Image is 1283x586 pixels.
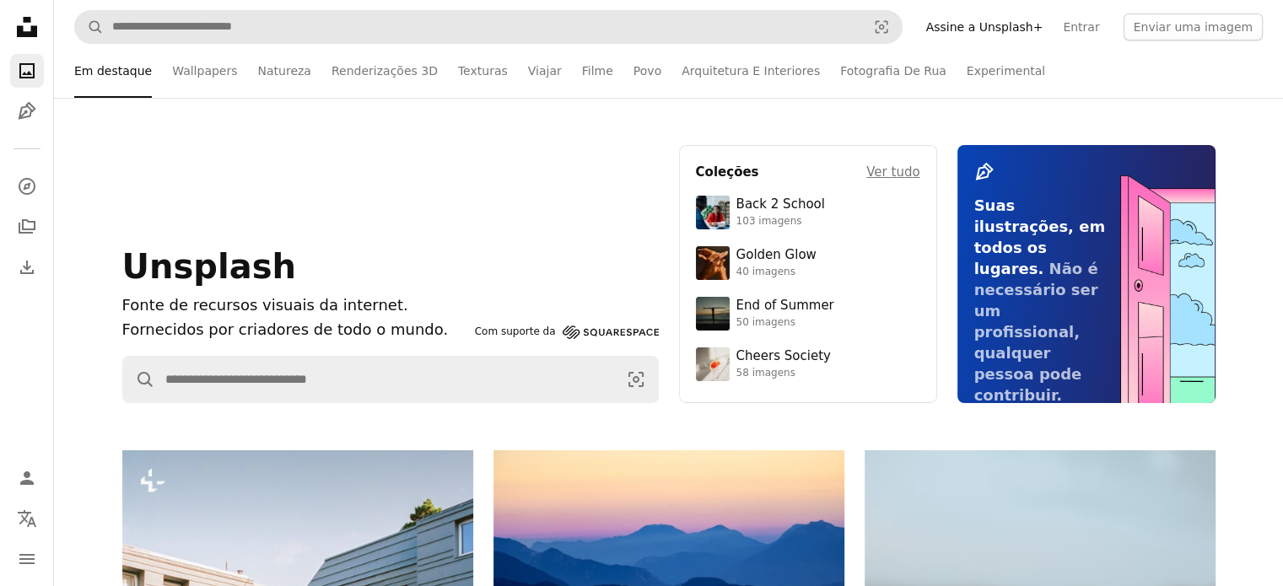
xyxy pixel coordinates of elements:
button: Pesquisa visual [614,357,658,402]
a: End of Summer50 imagens [696,297,920,331]
a: Natureza [258,44,311,98]
div: 40 imagens [736,266,817,279]
span: Suas ilustrações, em todos os lugares. [974,196,1106,277]
a: Viajar [528,44,562,98]
a: Explorar [10,169,44,203]
div: End of Summer [736,298,834,315]
a: Arquitetura E Interiores [682,44,820,98]
img: premium_photo-1754759085924-d6c35cb5b7a4 [696,246,730,280]
div: Back 2 School [736,196,825,213]
a: Entrar [1053,13,1109,40]
a: Renderizações 3D [332,44,438,98]
button: Menu [10,542,44,576]
a: Com suporte da [475,322,659,342]
div: 58 imagens [736,367,831,380]
h4: Coleções [696,162,759,182]
a: Coleções [10,210,44,244]
a: Texturas [458,44,508,98]
a: Cheers Society58 imagens [696,347,920,381]
a: Montanhas azuis mergulhadas sob um céu pastel [493,551,844,567]
div: 50 imagens [736,316,834,330]
a: Entrar / Cadastrar-se [10,461,44,495]
span: Não é necessário ser um profissional, qualquer pessoa pode contribuir. [974,260,1098,404]
a: Histórico de downloads [10,250,44,284]
span: Unsplash [122,247,296,286]
form: Pesquise conteúdo visual em todo o site [74,10,903,44]
a: Experimental [967,44,1045,98]
img: photo-1610218588353-03e3130b0e2d [696,347,730,381]
a: Fotografia De Rua [840,44,946,98]
a: Assine a Unsplash+ [916,13,1054,40]
button: Enviar uma imagem [1124,13,1263,40]
img: premium_photo-1754398386796-ea3dec2a6302 [696,297,730,331]
a: Povo [633,44,661,98]
div: Golden Glow [736,247,817,264]
a: Filme [582,44,613,98]
button: Pesquise na Unsplash [75,11,104,43]
div: Cheers Society [736,348,831,365]
form: Pesquise conteúdo visual em todo o site [122,356,659,403]
a: Fotos [10,54,44,88]
button: Pesquise na Unsplash [123,357,155,402]
a: Golden Glow40 imagens [696,246,920,280]
p: Fornecidos por criadores de todo o mundo. [122,318,468,342]
a: Back 2 School103 imagens [696,196,920,229]
div: 103 imagens [736,215,825,228]
h1: Fonte de recursos visuais da internet. [122,293,468,318]
button: Idioma [10,502,44,535]
img: premium_photo-1683135218355-6d72011bf303 [696,196,730,229]
a: Início — Unsplash [10,10,44,47]
a: Ver tudo [866,162,919,182]
a: Ilustrações [10,94,44,128]
button: Pesquisa visual [861,11,902,43]
a: Wallpapers [172,44,237,98]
